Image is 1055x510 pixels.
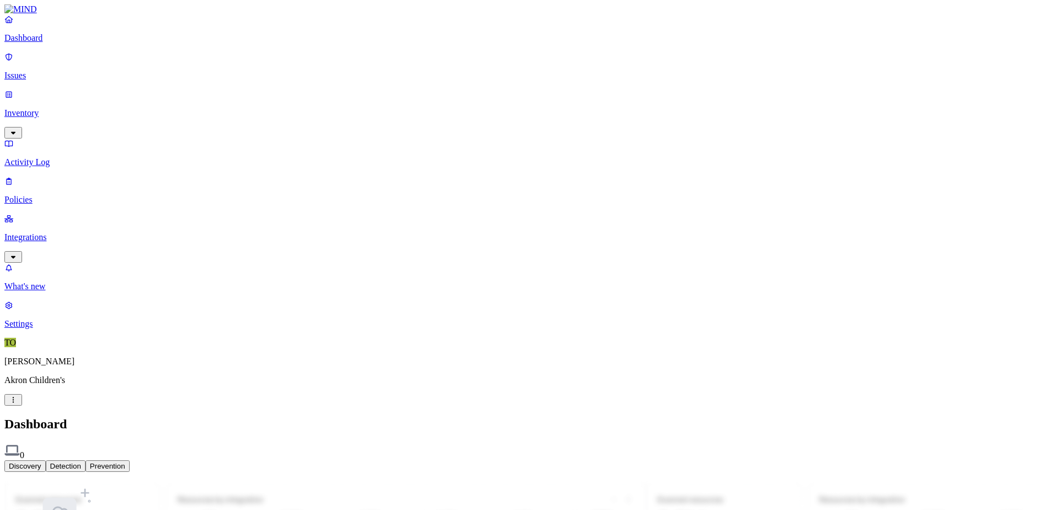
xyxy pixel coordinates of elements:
button: Detection [46,460,86,472]
img: svg%3e [4,443,20,458]
p: [PERSON_NAME] [4,357,1051,366]
h2: Dashboard [4,417,1051,432]
a: Integrations [4,214,1051,261]
p: What's new [4,281,1051,291]
p: Settings [4,319,1051,329]
a: What's new [4,263,1051,291]
p: Policies [4,195,1051,205]
a: Policies [4,176,1051,205]
p: Dashboard [4,33,1051,43]
a: MIND [4,4,1051,14]
p: Activity Log [4,157,1051,167]
img: MIND [4,4,37,14]
a: Dashboard [4,14,1051,43]
a: Issues [4,52,1051,81]
p: Issues [4,71,1051,81]
button: Prevention [86,460,130,472]
a: Activity Log [4,139,1051,167]
span: TO [4,338,16,347]
p: Integrations [4,232,1051,242]
a: Settings [4,300,1051,329]
p: Akron Children's [4,375,1051,385]
a: Inventory [4,89,1051,137]
span: 0 [20,450,24,460]
p: Inventory [4,108,1051,118]
button: Discovery [4,460,46,472]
